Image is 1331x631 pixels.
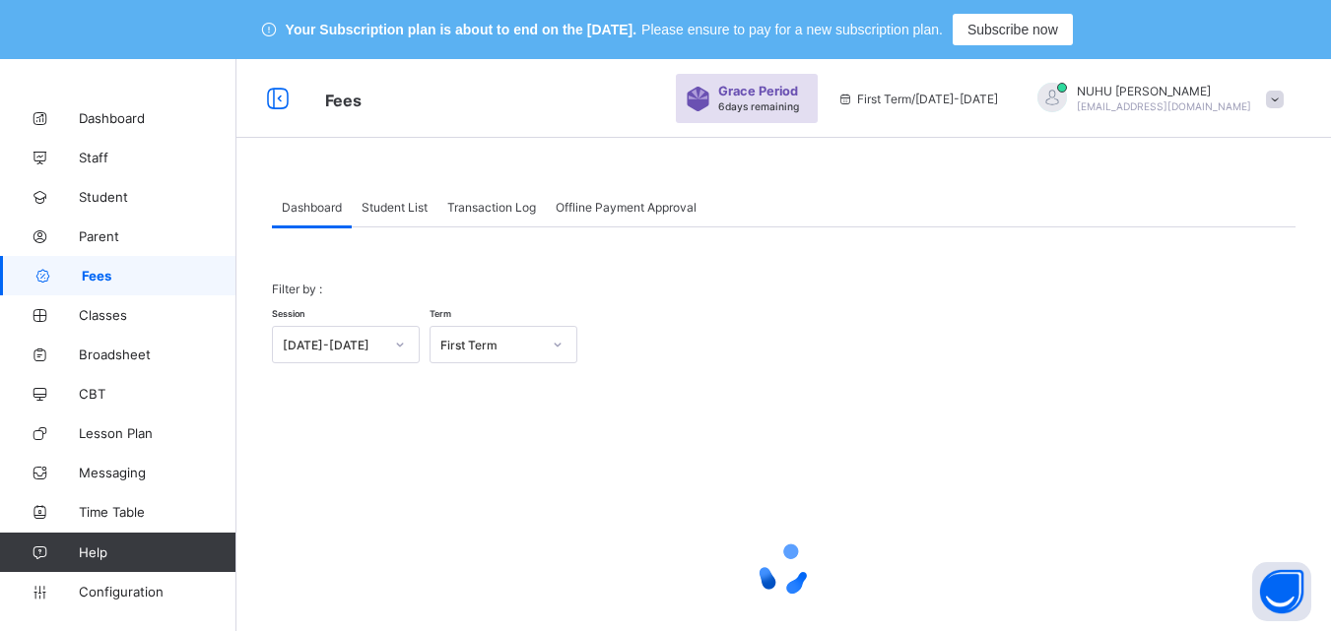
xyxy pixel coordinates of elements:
[79,425,236,441] span: Lesson Plan
[837,92,998,106] span: session/term information
[447,200,536,215] span: Transaction Log
[272,308,304,319] span: Session
[79,228,236,244] span: Parent
[79,584,235,599] span: Configuration
[1077,100,1251,112] span: [EMAIL_ADDRESS][DOMAIN_NAME]
[79,465,236,480] span: Messaging
[79,189,236,205] span: Student
[718,84,798,98] span: Grace Period
[272,282,322,296] span: Filter by :
[79,110,236,126] span: Dashboard
[79,386,236,402] span: CBT
[79,150,236,165] span: Staff
[282,200,342,215] span: Dashboard
[641,22,943,37] span: Please ensure to pay for a new subscription plan.
[362,200,428,215] span: Student List
[283,338,383,352] div: [DATE]-[DATE]
[286,22,636,37] span: Your Subscription plan is about to end on the [DATE].
[686,87,710,111] img: sticker-purple.71386a28dfed39d6af7621340158ba97.svg
[1018,83,1294,115] div: NUHUAHMED
[79,504,236,520] span: Time Table
[718,100,799,112] span: 6 days remaining
[79,544,235,560] span: Help
[79,307,236,323] span: Classes
[79,347,236,362] span: Broadsheet
[82,268,236,284] span: Fees
[556,200,697,215] span: Offline Payment Approval
[430,308,451,319] span: Term
[967,22,1058,37] span: Subscribe now
[325,91,362,110] span: Fees
[1252,562,1311,621] button: Open asap
[440,338,541,352] div: First Term
[1077,84,1251,98] span: NUHU [PERSON_NAME]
